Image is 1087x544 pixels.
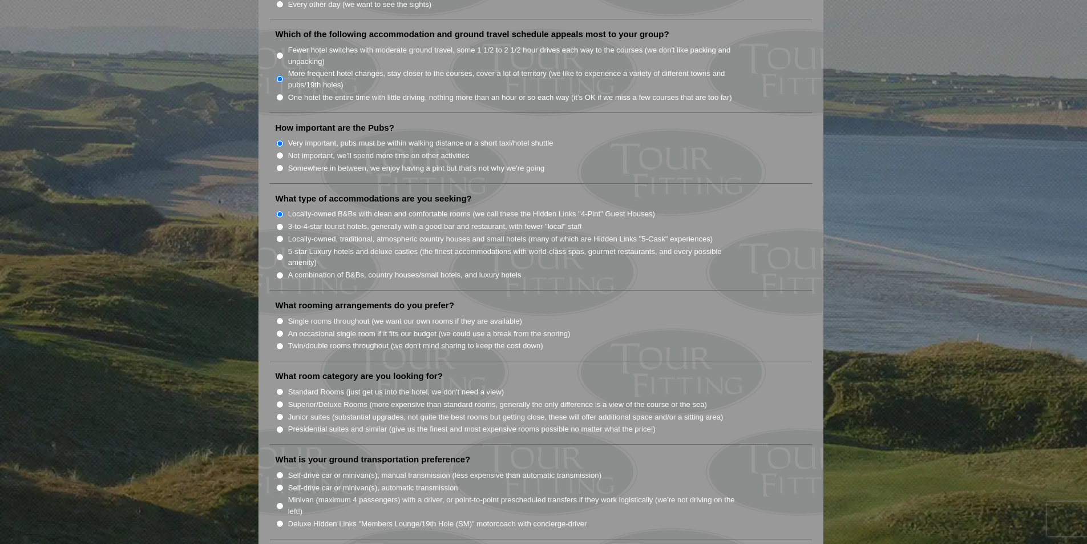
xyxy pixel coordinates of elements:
[288,470,601,481] label: Self-drive car or minivan(s), manual transmission (less expensive than automatic transmission)
[288,412,724,423] label: Junior suites (substantial upgrades, not quite the best rooms but getting close, these will offer...
[288,163,545,174] label: Somewhere in between, we enjoy having a pint but that's not why we're going
[288,221,582,232] label: 3-to-4-star tourist hotels, generally with a good bar and restaurant, with fewer "local" staff
[276,300,454,311] label: What rooming arrangements do you prefer?
[288,328,571,340] label: An occasional single room if it fits our budget (we could use a break from the snoring)
[288,233,713,245] label: Locally-owned, traditional, atmospheric country houses and small hotels (many of which are Hidden...
[288,494,747,517] label: Minivan (maximum 4 passengers) with a driver, or point-to-point prescheduled transfers if they wo...
[288,208,655,220] label: Locally-owned B&Bs with clean and comfortable rooms (we call these the Hidden Links "4-Pint" Gues...
[288,68,747,90] label: More frequent hotel changes, stay closer to the courses, cover a lot of territory (we like to exp...
[288,316,522,327] label: Single rooms throughout (we want our own rooms if they are available)
[288,518,587,530] label: Deluxe Hidden Links "Members Lounge/19th Hole (SM)" motorcoach with concierge-driver
[276,454,471,465] label: What is your ground transportation preference?
[288,386,504,398] label: Standard Rooms (just get us into the hotel, we don't need a view)
[288,150,470,162] label: Not important, we'll spend more time on other activities
[288,138,553,149] label: Very important, pubs must be within walking distance or a short taxi/hotel shuttle
[276,370,443,382] label: What room category are you looking for?
[288,45,747,67] label: Fewer hotel switches with moderate ground travel, some 1 1/2 to 2 1/2 hour drives each way to the...
[288,246,747,268] label: 5-star Luxury hotels and deluxe castles (the finest accommodations with world-class spas, gourmet...
[288,92,732,103] label: One hotel the entire time with little driving, nothing more than an hour or so each way (it’s OK ...
[288,269,522,281] label: A combination of B&Bs, country houses/small hotels, and luxury hotels
[276,193,472,204] label: What type of accommodations are you seeking?
[288,399,707,410] label: Superior/Deluxe Rooms (more expensive than standard rooms, generally the only difference is a vie...
[288,482,458,494] label: Self-drive car or minivan(s), automatic transmission
[288,340,543,352] label: Twin/double rooms throughout (we don't mind sharing to keep the cost down)
[276,122,394,134] label: How important are the Pubs?
[276,29,669,40] label: Which of the following accommodation and ground travel schedule appeals most to your group?
[288,424,656,435] label: Presidential suites and similar (give us the finest and most expensive rooms possible no matter w...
